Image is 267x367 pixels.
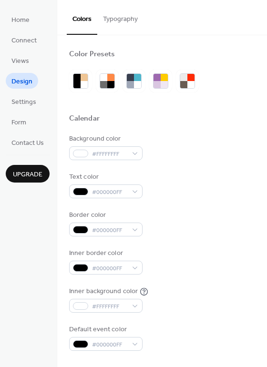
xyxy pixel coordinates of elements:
div: Default event color [69,325,141,335]
a: Settings [6,93,42,109]
span: Form [11,118,26,128]
a: Design [6,73,38,89]
div: Calendar [69,114,100,124]
div: Color Presets [69,50,115,60]
div: Inner background color [69,286,138,296]
span: #FFFFFFFF [92,149,127,159]
a: Home [6,11,35,27]
span: Connect [11,36,37,46]
span: Design [11,77,32,87]
span: #FFFFFFFF [92,302,127,312]
span: #000000FF [92,225,127,235]
span: Upgrade [13,170,42,180]
span: Contact Us [11,138,44,148]
a: Connect [6,32,42,48]
span: Home [11,15,30,25]
a: Contact Us [6,134,50,150]
button: Upgrade [6,165,50,183]
a: Views [6,52,35,68]
span: #000000FF [92,187,127,197]
span: #000000FF [92,340,127,350]
span: #000000FF [92,264,127,274]
span: Settings [11,97,36,107]
a: Form [6,114,32,130]
div: Background color [69,134,141,144]
div: Border color [69,210,141,220]
div: Text color [69,172,141,182]
span: Views [11,56,29,66]
div: Inner border color [69,248,141,258]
